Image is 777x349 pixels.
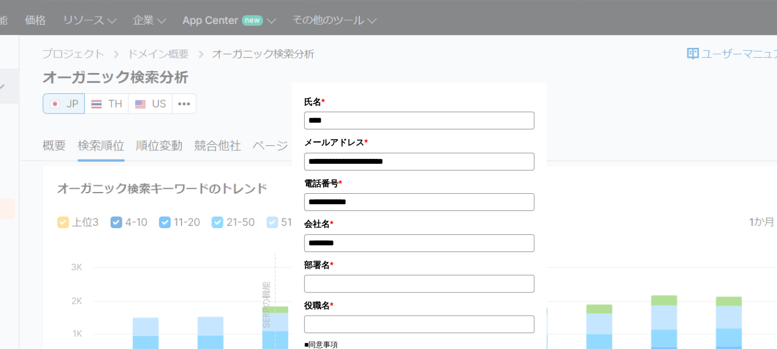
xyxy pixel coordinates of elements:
[304,299,534,312] label: 役職名
[304,177,534,190] label: 電話番号
[304,95,534,109] label: 氏名
[304,217,534,231] label: 会社名
[304,136,534,149] label: メールアドレス
[304,258,534,272] label: 部署名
